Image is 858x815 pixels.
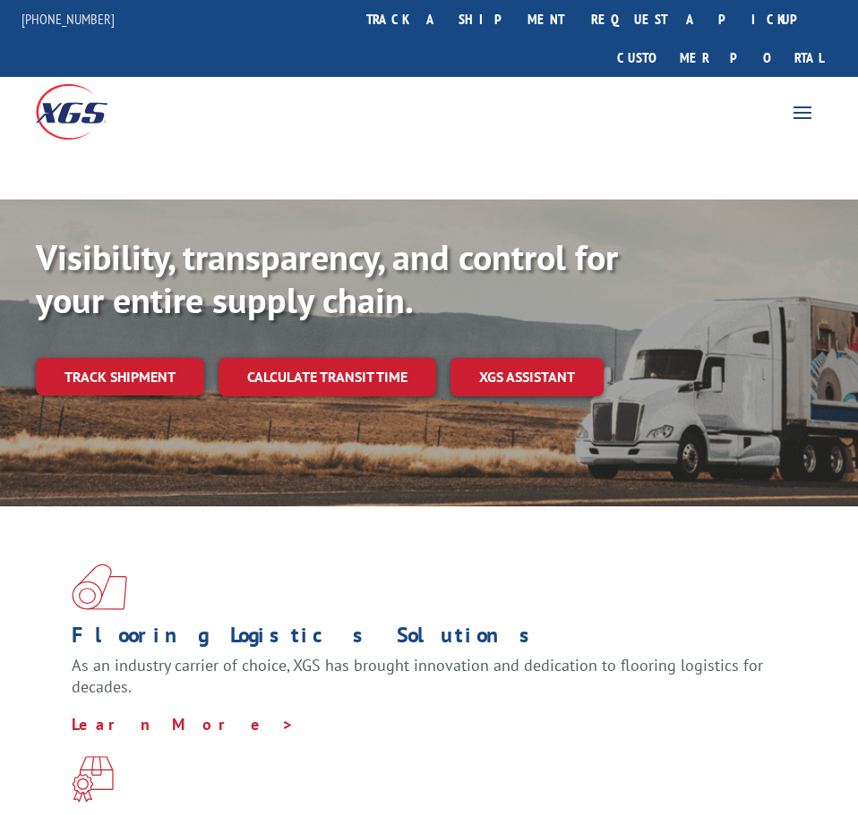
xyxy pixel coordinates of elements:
[450,358,604,396] a: XGS ASSISTANT
[72,714,295,734] a: Learn More >
[604,38,837,77] a: Customer Portal
[36,233,618,323] b: Visibility, transparency, and control for your entire supply chain.
[21,10,115,28] a: [PHONE_NUMBER]
[72,756,114,802] img: xgs-icon-focused-on-flooring-red
[219,358,436,396] a: Calculate transit time
[72,624,773,655] h1: Flooring Logistics Solutions
[72,655,763,697] span: As an industry carrier of choice, XGS has brought innovation and dedication to flooring logistics...
[72,564,127,610] img: xgs-icon-total-supply-chain-intelligence-red
[36,358,204,395] a: Track shipment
